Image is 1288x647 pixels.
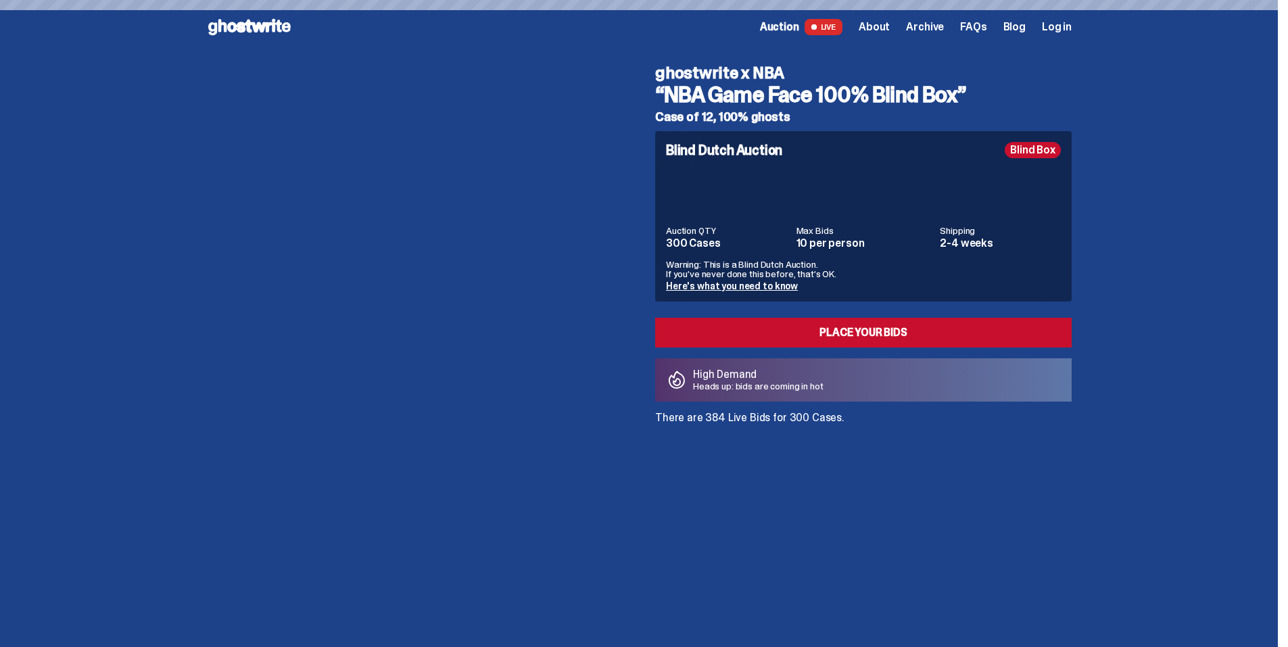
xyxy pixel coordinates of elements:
[796,226,932,235] dt: Max Bids
[1005,142,1061,158] div: Blind Box
[960,22,986,32] a: FAQs
[666,143,782,157] h4: Blind Dutch Auction
[693,381,824,391] p: Heads up: bids are coming in hot
[805,19,843,35] span: LIVE
[796,238,932,249] dd: 10 per person
[655,111,1072,123] h5: Case of 12, 100% ghosts
[940,238,1061,249] dd: 2-4 weeks
[693,369,824,380] p: High Demand
[666,280,798,292] a: Here's what you need to know
[940,226,1061,235] dt: Shipping
[859,22,890,32] a: About
[655,412,1072,423] p: There are 384 Live Bids for 300 Cases.
[655,65,1072,81] h4: ghostwrite x NBA
[906,22,944,32] a: Archive
[655,84,1072,105] h3: “NBA Game Face 100% Blind Box”
[655,318,1072,348] a: Place your Bids
[760,22,799,32] span: Auction
[1003,22,1026,32] a: Blog
[1042,22,1072,32] a: Log in
[760,19,842,35] a: Auction LIVE
[666,226,788,235] dt: Auction QTY
[666,260,1061,279] p: Warning: This is a Blind Dutch Auction. If you’ve never done this before, that’s OK.
[666,238,788,249] dd: 300 Cases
